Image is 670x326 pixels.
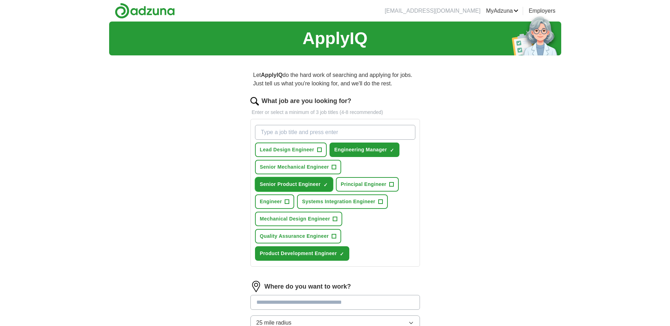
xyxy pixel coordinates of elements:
label: Where do you want to work? [265,282,351,291]
button: Principal Engineer [336,177,399,192]
span: Product Development Engineer [260,250,337,257]
span: Principal Engineer [341,181,386,188]
span: ✓ [324,182,328,188]
button: Senior Product Engineer✓ [255,177,333,192]
button: Quality Assurance Engineer [255,229,341,243]
span: Senior Product Engineer [260,181,321,188]
label: What job are you looking for? [262,96,351,106]
p: Let do the hard work of searching and applying for jobs. Just tell us what you're looking for, an... [250,68,420,91]
span: Engineer [260,198,282,205]
button: Engineering Manager✓ [330,143,399,157]
span: ✓ [340,251,344,257]
span: Senior Mechanical Engineer [260,163,329,171]
span: Engineering Manager [334,146,387,153]
span: Systems Integration Engineer [302,198,375,205]
a: Employers [529,7,556,15]
img: Adzuna logo [115,3,175,19]
button: Mechanical Design Engineer [255,212,343,226]
span: ✓ [390,147,394,153]
li: [EMAIL_ADDRESS][DOMAIN_NAME] [385,7,480,15]
a: MyAdzuna [486,7,518,15]
button: Product Development Engineer✓ [255,246,349,261]
button: Lead Design Engineer [255,143,327,157]
button: Senior Mechanical Engineer [255,160,342,174]
input: Type a job title and press enter [255,125,415,140]
p: Enter or select a minimum of 3 job titles (4-8 recommended) [250,109,420,116]
strong: ApplyIQ [261,72,283,78]
button: Systems Integration Engineer [297,194,387,209]
button: Engineer [255,194,295,209]
img: search.png [250,97,259,105]
h1: ApplyIQ [302,26,367,51]
img: location.png [250,281,262,292]
span: Lead Design Engineer [260,146,314,153]
span: Mechanical Design Engineer [260,215,330,223]
span: Quality Assurance Engineer [260,233,329,240]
